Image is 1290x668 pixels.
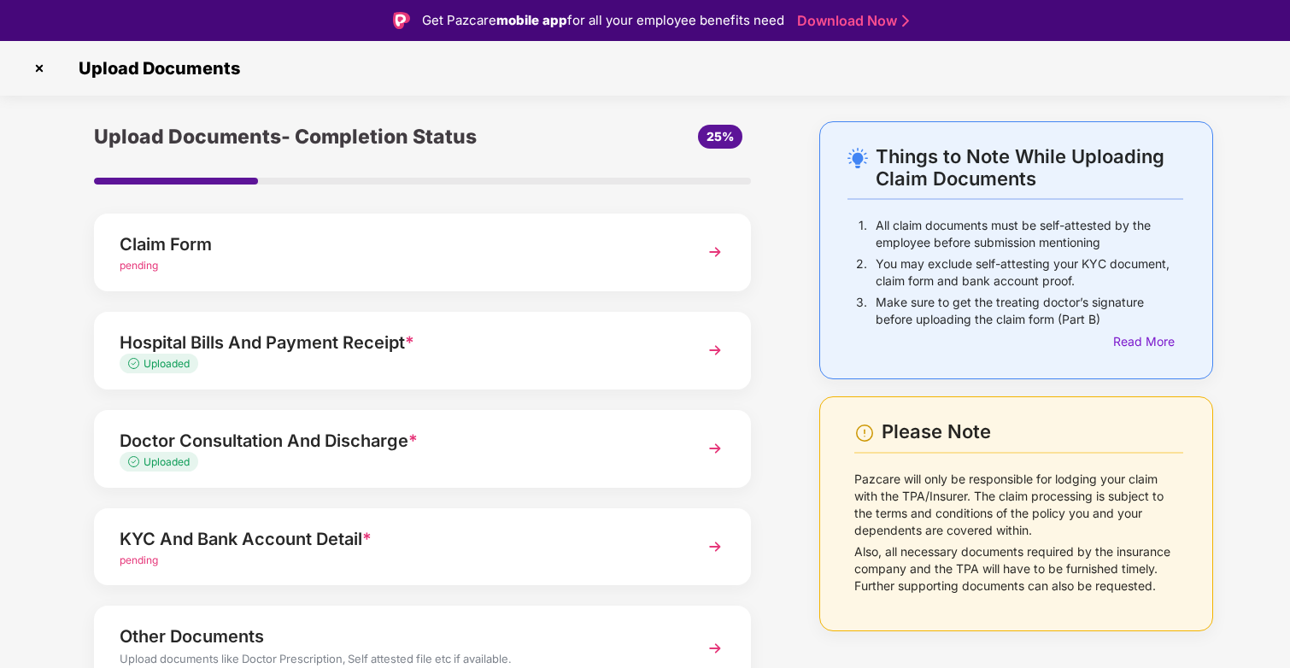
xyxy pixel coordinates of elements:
[854,471,1183,539] p: Pazcare will only be responsible for lodging your claim with the TPA/Insurer. The claim processin...
[393,12,410,29] img: Logo
[496,12,567,28] strong: mobile app
[854,423,875,443] img: svg+xml;base64,PHN2ZyBpZD0iV2FybmluZ18tXzI0eDI0IiBkYXRhLW5hbWU9Ildhcm5pbmcgLSAyNHgyNCIgeG1sbnM9Im...
[700,237,730,267] img: svg+xml;base64,PHN2ZyBpZD0iTmV4dCIgeG1sbnM9Imh0dHA6Ly93d3cudzMub3JnLzIwMDAvc3ZnIiB3aWR0aD0iMzYiIG...
[700,335,730,366] img: svg+xml;base64,PHN2ZyBpZD0iTmV4dCIgeG1sbnM9Imh0dHA6Ly93d3cudzMub3JnLzIwMDAvc3ZnIiB3aWR0aD0iMzYiIG...
[120,554,158,566] span: pending
[128,358,144,369] img: svg+xml;base64,PHN2ZyB4bWxucz0iaHR0cDovL3d3dy53My5vcmcvMjAwMC9zdmciIHdpZHRoPSIxMy4zMzMiIGhlaWdodD...
[859,217,867,251] p: 1.
[62,58,249,79] span: Upload Documents
[902,12,909,30] img: Stroke
[144,455,190,468] span: Uploaded
[876,294,1183,328] p: Make sure to get the treating doctor’s signature before uploading the claim form (Part B)
[797,12,904,30] a: Download Now
[120,623,675,650] div: Other Documents
[854,543,1183,595] p: Also, all necessary documents required by the insurance company and the TPA will have to be furni...
[876,145,1183,190] div: Things to Note While Uploading Claim Documents
[707,129,734,144] span: 25%
[144,357,190,370] span: Uploaded
[128,456,144,467] img: svg+xml;base64,PHN2ZyB4bWxucz0iaHR0cDovL3d3dy53My5vcmcvMjAwMC9zdmciIHdpZHRoPSIxMy4zMzMiIGhlaWdodD...
[882,420,1183,443] div: Please Note
[120,525,675,553] div: KYC And Bank Account Detail
[26,55,53,82] img: svg+xml;base64,PHN2ZyBpZD0iQ3Jvc3MtMzJ4MzIiIHhtbG5zPSJodHRwOi8vd3d3LnczLm9yZy8yMDAwL3N2ZyIgd2lkdG...
[847,148,868,168] img: svg+xml;base64,PHN2ZyB4bWxucz0iaHR0cDovL3d3dy53My5vcmcvMjAwMC9zdmciIHdpZHRoPSIyNC4wOTMiIGhlaWdodD...
[876,217,1183,251] p: All claim documents must be self-attested by the employee before submission mentioning
[120,231,675,258] div: Claim Form
[1113,332,1183,351] div: Read More
[120,329,675,356] div: Hospital Bills And Payment Receipt
[700,433,730,464] img: svg+xml;base64,PHN2ZyBpZD0iTmV4dCIgeG1sbnM9Imh0dHA6Ly93d3cudzMub3JnLzIwMDAvc3ZnIiB3aWR0aD0iMzYiIG...
[700,633,730,664] img: svg+xml;base64,PHN2ZyBpZD0iTmV4dCIgeG1sbnM9Imh0dHA6Ly93d3cudzMub3JnLzIwMDAvc3ZnIiB3aWR0aD0iMzYiIG...
[94,121,531,152] div: Upload Documents- Completion Status
[856,255,867,290] p: 2.
[856,294,867,328] p: 3.
[120,427,675,454] div: Doctor Consultation And Discharge
[700,531,730,562] img: svg+xml;base64,PHN2ZyBpZD0iTmV4dCIgeG1sbnM9Imh0dHA6Ly93d3cudzMub3JnLzIwMDAvc3ZnIiB3aWR0aD0iMzYiIG...
[876,255,1183,290] p: You may exclude self-attesting your KYC document, claim form and bank account proof.
[422,10,784,31] div: Get Pazcare for all your employee benefits need
[120,259,158,272] span: pending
